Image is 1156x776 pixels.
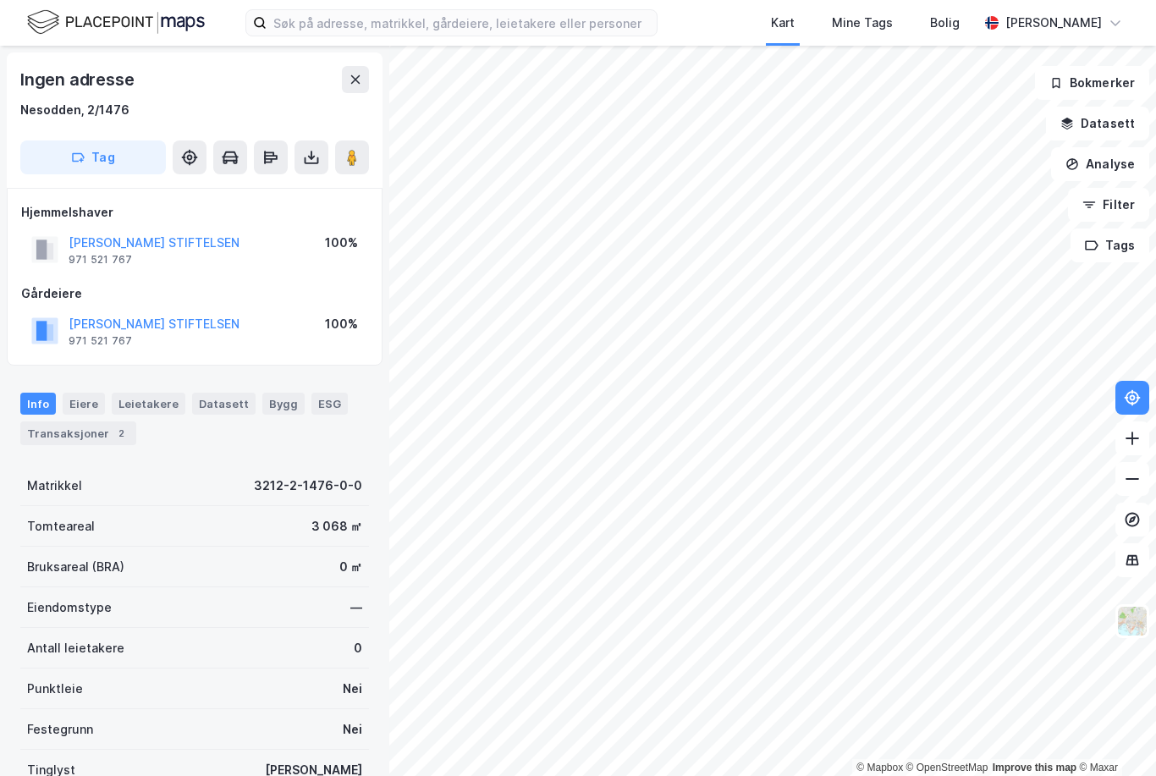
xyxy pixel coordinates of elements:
[27,719,93,740] div: Festegrunn
[1046,107,1149,140] button: Datasett
[20,421,136,445] div: Transaksjoner
[113,425,129,442] div: 2
[27,476,82,496] div: Matrikkel
[1116,605,1148,637] img: Z
[21,283,368,304] div: Gårdeiere
[930,13,960,33] div: Bolig
[339,557,362,577] div: 0 ㎡
[856,762,903,773] a: Mapbox
[27,679,83,699] div: Punktleie
[69,334,132,348] div: 971 521 767
[21,202,368,223] div: Hjemmelshaver
[1035,66,1149,100] button: Bokmerker
[69,253,132,267] div: 971 521 767
[267,10,657,36] input: Søk på adresse, matrikkel, gårdeiere, leietakere eller personer
[262,393,305,415] div: Bygg
[27,8,205,37] img: logo.f888ab2527a4732fd821a326f86c7f29.svg
[20,140,166,174] button: Tag
[20,100,129,120] div: Nesodden, 2/1476
[27,557,124,577] div: Bruksareal (BRA)
[354,638,362,658] div: 0
[1051,147,1149,181] button: Analyse
[343,679,362,699] div: Nei
[906,762,988,773] a: OpenStreetMap
[20,66,137,93] div: Ingen adresse
[1071,228,1149,262] button: Tags
[771,13,795,33] div: Kart
[311,393,348,415] div: ESG
[254,476,362,496] div: 3212-2-1476-0-0
[1068,188,1149,222] button: Filter
[325,233,358,253] div: 100%
[27,638,124,658] div: Antall leietakere
[192,393,256,415] div: Datasett
[112,393,185,415] div: Leietakere
[1005,13,1102,33] div: [PERSON_NAME]
[20,393,56,415] div: Info
[993,762,1076,773] a: Improve this map
[325,314,358,334] div: 100%
[350,597,362,618] div: —
[1071,695,1156,776] iframe: Chat Widget
[1071,695,1156,776] div: Kontrollprogram for chat
[343,719,362,740] div: Nei
[63,393,105,415] div: Eiere
[832,13,893,33] div: Mine Tags
[311,516,362,537] div: 3 068 ㎡
[27,516,95,537] div: Tomteareal
[27,597,112,618] div: Eiendomstype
